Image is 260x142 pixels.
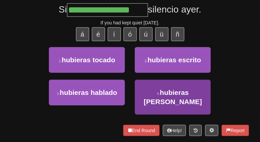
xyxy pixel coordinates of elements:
button: é [92,27,105,41]
button: ñ [171,27,184,41]
span: hubieras escrito [148,56,201,64]
button: 2.hubieras escrito [135,47,211,73]
small: 4 . [157,92,160,96]
small: 1 . [59,59,62,63]
span: hubieras hablado [60,89,117,96]
button: ü [155,27,168,41]
button: 4.hubieras [PERSON_NAME] [135,80,211,115]
div: If you had kept quiet [DATE]. [11,19,249,26]
button: 3.hubieras hablado [49,80,125,105]
span: hubieras [PERSON_NAME] [144,89,202,105]
button: Help! [163,125,186,136]
button: Round history (alt+y) [189,125,202,136]
button: Report [222,125,249,136]
small: 3 . [57,92,60,96]
small: 2 . [145,59,148,63]
button: í [108,27,121,41]
span: hubieras tocado [62,56,115,64]
button: End Round [123,125,160,136]
span: Si [59,4,67,14]
button: á [76,27,89,41]
button: ó [124,27,137,41]
span: silencio ayer. [148,4,202,14]
button: 1.hubieras tocado [49,47,125,73]
button: ú [139,27,153,41]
